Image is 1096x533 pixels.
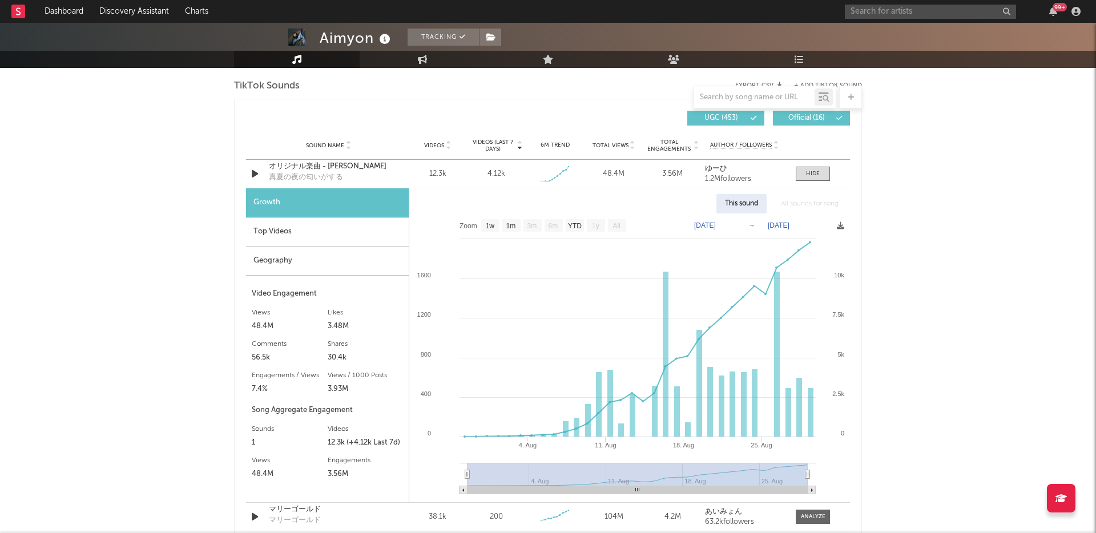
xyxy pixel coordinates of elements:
strong: あいみょん [705,508,742,515]
div: 63.2k followers [705,518,784,526]
span: Videos (last 7 days) [470,139,516,152]
div: 4.2M [646,511,699,523]
a: オリジナル楽曲 - [PERSON_NAME] [269,161,388,172]
text: [DATE] [694,221,716,229]
div: Views [252,454,328,467]
div: 3.56M [328,467,404,481]
span: UGC ( 453 ) [695,115,747,122]
div: 3.48M [328,320,404,333]
div: 4.12k [487,168,505,180]
div: Views / 1000 Posts [328,369,404,382]
span: Sound Name [306,142,344,149]
span: TikTok Sounds [234,79,300,93]
div: Likes [328,306,404,320]
text: 2.5k [832,390,844,397]
text: [DATE] [768,221,789,229]
text: 0 [841,430,844,437]
div: 1.2M followers [705,175,784,183]
div: Top Videos [246,217,409,247]
div: Engagements / Views [252,369,328,382]
div: 104M [587,511,640,523]
div: 3.93M [328,382,404,396]
span: Videos [424,142,444,149]
span: Total Views [593,142,628,149]
div: 12.3k (+4.12k Last 7d) [328,436,404,450]
text: 18. Aug [673,442,694,449]
text: 1200 [417,311,431,318]
div: 56.5k [252,351,328,365]
text: 11. Aug [595,442,616,449]
text: 1600 [417,272,431,278]
text: 10k [834,272,844,278]
text: → [748,221,755,229]
div: All sounds for song [772,194,847,213]
button: Tracking [408,29,479,46]
text: 7.5k [832,311,844,318]
text: 1y [592,222,599,230]
div: マリーゴールド [269,515,321,526]
div: 48.4M [252,320,328,333]
span: Total Engagements [646,139,692,152]
div: 99 + [1053,3,1067,11]
button: Export CSV [735,82,783,89]
span: Author / Followers [710,142,772,149]
div: Videos [328,422,404,436]
button: + Add TikTok Sound [783,83,862,89]
text: YTD [568,222,582,230]
text: 1w [486,222,495,230]
div: Growth [246,188,409,217]
span: Official ( 16 ) [780,115,833,122]
button: + Add TikTok Sound [794,83,862,89]
div: 200 [490,511,503,523]
text: 25. Aug [751,442,772,449]
div: 30.4k [328,351,404,365]
text: 6m [549,222,558,230]
button: Official(16) [773,111,850,126]
div: Shares [328,337,404,351]
input: Search for artists [845,5,1016,19]
div: Comments [252,337,328,351]
a: マリーゴールド [269,504,388,515]
div: Geography [246,247,409,276]
div: Aimyon [320,29,393,47]
div: Views [252,306,328,320]
div: 12.3k [411,168,464,180]
div: 真夏の夜の匂いがする [269,172,343,183]
div: Engagements [328,454,404,467]
div: Video Engagement [252,287,403,301]
strong: ゆーひ [705,165,727,172]
text: 3m [527,222,537,230]
div: 6M Trend [529,141,582,150]
button: UGC(453) [687,111,764,126]
div: This sound [716,194,767,213]
div: 7.4% [252,382,328,396]
text: 0 [428,430,431,437]
text: Zoom [460,222,477,230]
div: 48.4M [587,168,640,180]
div: 38.1k [411,511,464,523]
div: 48.4M [252,467,328,481]
div: 1 [252,436,328,450]
input: Search by song name or URL [694,93,815,102]
button: 99+ [1049,7,1057,16]
text: All [613,222,620,230]
text: 800 [421,351,431,358]
div: Song Aggregate Engagement [252,403,403,417]
div: 3.56M [646,168,699,180]
text: 1m [506,222,516,230]
div: Sounds [252,422,328,436]
text: 400 [421,390,431,397]
a: あいみょん [705,508,784,516]
text: 4. Aug [519,442,537,449]
text: 5k [837,351,844,358]
a: ゆーひ [705,165,784,173]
